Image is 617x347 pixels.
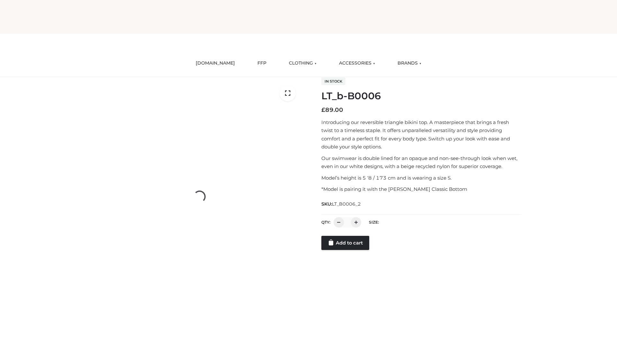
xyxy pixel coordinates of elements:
a: FFP [253,56,271,70]
span: In stock [321,77,345,85]
bdi: 89.00 [321,106,343,113]
span: SKU: [321,200,362,208]
h1: LT_b-B0006 [321,90,522,102]
p: *Model is pairing it with the [PERSON_NAME] Classic Bottom [321,185,522,193]
label: Size: [369,220,379,225]
p: Model’s height is 5 ‘8 / 173 cm and is wearing a size S. [321,174,522,182]
span: £ [321,106,325,113]
a: ACCESSORIES [334,56,380,70]
label: QTY: [321,220,330,225]
a: Add to cart [321,236,369,250]
span: LT_B0006_2 [332,201,361,207]
p: Our swimwear is double lined for an opaque and non-see-through look when wet, even in our white d... [321,154,522,171]
p: Introducing our reversible triangle bikini top. A masterpiece that brings a fresh twist to a time... [321,118,522,151]
a: BRANDS [393,56,426,70]
a: CLOTHING [284,56,321,70]
a: [DOMAIN_NAME] [191,56,240,70]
